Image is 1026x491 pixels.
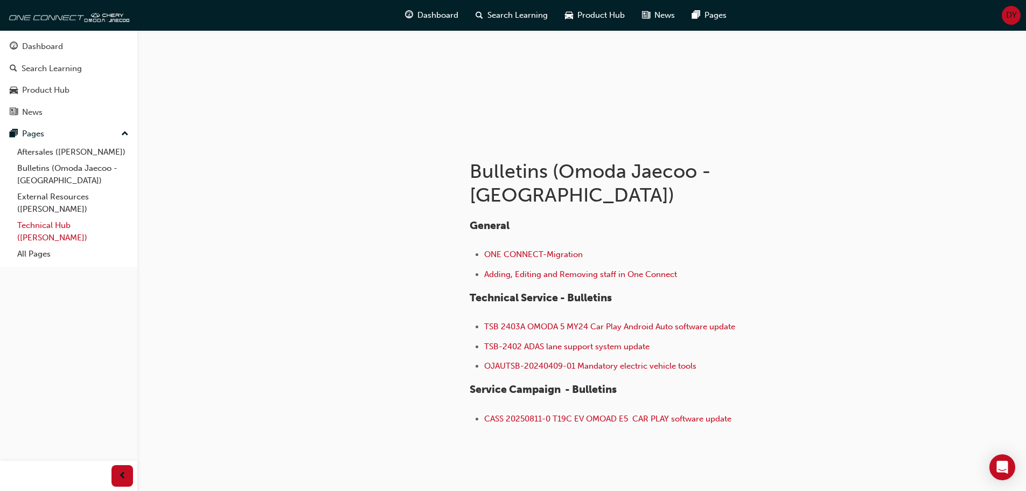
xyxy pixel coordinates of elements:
span: search-icon [476,9,483,22]
span: Technical Service - Bulletins [470,292,612,304]
div: Open Intercom Messenger [989,454,1015,480]
a: Technical Hub ([PERSON_NAME]) [13,217,133,246]
a: pages-iconPages [683,4,735,26]
span: Product Hub [577,9,625,22]
span: news-icon [642,9,650,22]
span: car-icon [10,86,18,95]
span: News [654,9,675,22]
span: guage-icon [10,42,18,52]
button: DY [1002,6,1021,25]
span: TSB 2403A OMODA 5 MY24 Car Play Android Auto software update [484,322,735,331]
a: Product Hub [4,80,133,100]
a: CASS 20250811-0 T19C EV OMOAD E5 CAR PLAY software update [484,414,731,424]
span: up-icon [121,127,129,141]
div: Product Hub [22,84,69,96]
a: news-iconNews [633,4,683,26]
span: search-icon [10,64,17,74]
button: Pages [4,124,133,144]
a: All Pages [13,246,133,262]
img: oneconnect [5,4,129,26]
a: News [4,102,133,122]
button: DashboardSearch LearningProduct HubNews [4,34,133,124]
a: Adding, Editing and Removing staff in One Connect [484,269,677,279]
a: ONE CONNECT-Migration [484,250,583,259]
a: Dashboard [4,37,133,57]
span: car-icon [565,9,573,22]
h1: Bulletins (Omoda Jaecoo - [GEOGRAPHIC_DATA]) [470,160,823,206]
a: guage-iconDashboard [396,4,467,26]
span: pages-icon [692,9,700,22]
span: news-icon [10,108,18,117]
div: Dashboard [22,40,63,53]
span: guage-icon [405,9,413,22]
a: External Resources ([PERSON_NAME]) [13,189,133,217]
span: prev-icon [118,469,127,483]
a: Aftersales ([PERSON_NAME]) [13,144,133,161]
div: News [22,106,43,119]
a: ​TSB 2403A OMODA 5 MY24 Car Play Android Auto software update [484,322,735,331]
a: OJAUTSB-20240409-01 Mandatory electric vehicle tools [484,361,696,371]
span: Dashboard [417,9,458,22]
a: TSB-2402 ADAS lane support system update [484,342,650,351]
span: General [470,219,509,232]
a: search-iconSearch Learning [467,4,556,26]
span: DY [1006,9,1017,22]
div: Search Learning [22,63,82,75]
span: Search Learning [487,9,548,22]
div: Pages [22,128,44,140]
span: pages-icon [10,129,18,139]
a: Search Learning [4,59,133,79]
a: Bulletins (Omoda Jaecoo - [GEOGRAPHIC_DATA]) [13,160,133,189]
span: Service Campaign - Bulletins [470,383,617,396]
span: Pages [704,9,727,22]
a: car-iconProduct Hub [556,4,633,26]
